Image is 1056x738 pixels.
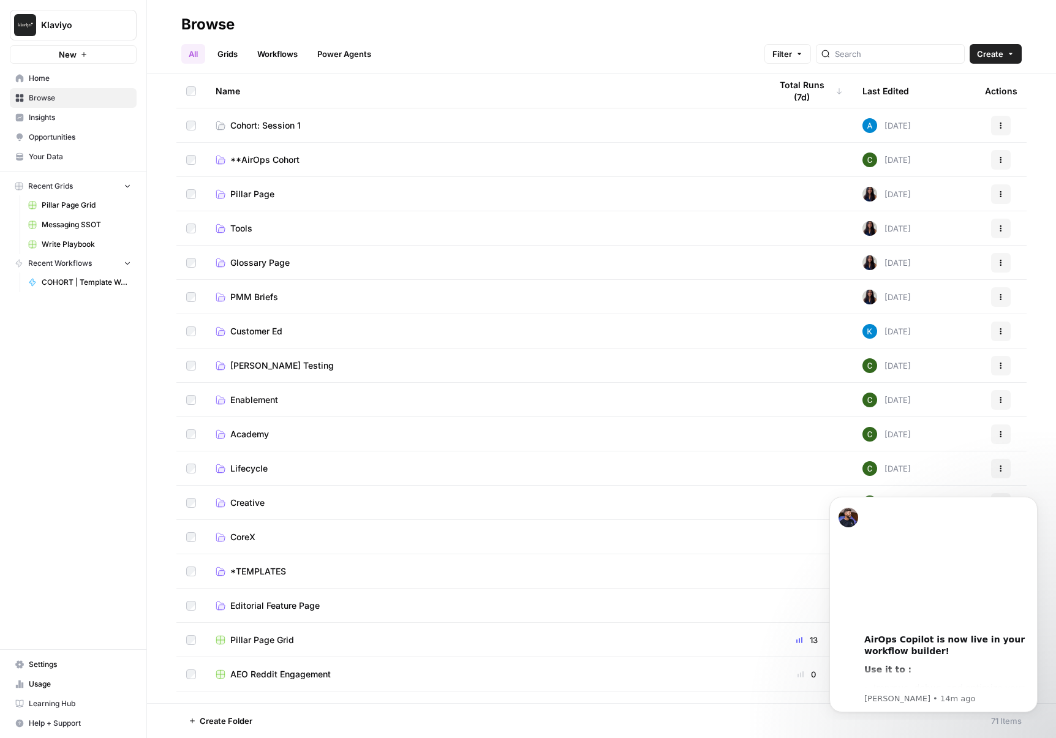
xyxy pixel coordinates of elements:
a: Messaging SSOT [23,215,137,235]
span: Editorial Feature Page [230,600,320,612]
a: Usage [10,674,137,694]
div: [DATE] [862,118,911,133]
div: 71 Items [991,715,1022,727]
span: Cohort: Session 1 [230,119,301,132]
span: Pillar Page Grid [42,200,131,211]
img: rox323kbkgutb4wcij4krxobkpon [862,187,877,201]
span: AEO Content Creation [230,702,319,715]
span: Glossary Page [230,257,290,269]
span: Write Playbook [42,239,131,250]
button: Filter [764,44,811,64]
span: Messaging SSOT [42,219,131,230]
span: Learning Hub [29,698,131,709]
a: Pillar Page Grid [216,634,751,646]
a: Enablement [216,394,751,406]
a: Cohort: Session 1 [216,119,751,132]
span: New [59,48,77,61]
img: 14qrvic887bnlg6dzgoj39zarp80 [862,393,877,407]
span: Home [29,73,131,84]
iframe: Intercom notifications message [811,486,1056,720]
span: Creative [230,497,265,509]
img: Klaviyo Logo [14,14,36,36]
span: Usage [29,679,131,690]
span: CoreX [230,531,255,543]
a: Creative [216,497,751,509]
div: [DATE] [862,290,911,304]
span: *TEMPLATES [230,565,286,578]
span: Pillar Page [230,188,274,200]
div: Browse [181,15,235,34]
div: [DATE] [862,461,911,476]
span: [PERSON_NAME] Testing [230,360,334,372]
span: AEO Reddit Engagement [230,668,331,680]
div: 13 [771,634,843,646]
div: [DATE] [862,152,911,167]
div: 0 [771,702,843,715]
span: PMM Briefs [230,291,278,303]
a: Grids [210,44,245,64]
a: Write Playbook [23,235,137,254]
img: 14qrvic887bnlg6dzgoj39zarp80 [862,461,877,476]
span: Pillar Page Grid [230,634,294,646]
a: [PERSON_NAME] Testing [216,360,751,372]
a: Your Data [10,147,137,167]
div: [DATE] [862,221,911,236]
div: [DATE] [862,393,911,407]
img: o3cqybgnmipr355j8nz4zpq1mc6x [862,118,877,133]
span: Filter [772,48,792,60]
a: Academy [216,428,751,440]
span: Browse [29,92,131,104]
img: 14qrvic887bnlg6dzgoj39zarp80 [862,152,877,167]
img: 14qrvic887bnlg6dzgoj39zarp80 [862,427,877,442]
a: Insights [10,108,137,127]
img: rox323kbkgutb4wcij4krxobkpon [862,290,877,304]
span: Academy [230,428,269,440]
a: Settings [10,655,137,674]
span: Recent Workflows [28,258,92,269]
a: Home [10,69,137,88]
img: rox323kbkgutb4wcij4krxobkpon [862,255,877,270]
div: [DATE] [862,255,911,270]
span: Customer Ed [230,325,282,337]
span: Lifecycle [230,462,268,475]
button: Workspace: Klaviyo [10,10,137,40]
a: Glossary Page [216,257,751,269]
button: Create [970,44,1022,64]
a: COHORT | Template Workflow [23,273,137,292]
a: Editorial Feature Page [216,600,751,612]
a: *TEMPLATES [216,565,751,578]
span: Settings [29,659,131,670]
span: COHORT | Template Workflow [42,277,131,288]
span: Klaviyo [41,19,115,31]
span: Enablement [230,394,278,406]
span: Recent Grids [28,181,73,192]
span: Create Folder [200,715,252,727]
a: Learning Hub [10,694,137,714]
button: Help + Support [10,714,137,733]
a: AEO Reddit Engagement [216,668,751,680]
a: CoreX [216,531,751,543]
span: Tools [230,222,252,235]
a: PMM Briefs [216,291,751,303]
div: [DATE] [862,187,911,201]
button: New [10,45,137,64]
span: Insights [29,112,131,123]
span: **AirOps Cohort [230,154,300,166]
button: Create Folder [181,711,260,731]
span: Help + Support [29,718,131,729]
a: All [181,44,205,64]
div: [DATE] [862,358,911,373]
a: Opportunities [10,127,137,147]
input: Search [835,48,959,60]
div: [DATE] [862,427,911,442]
span: Your Data [29,151,131,162]
img: zdhmu8j9dpt46ofesn2i0ad6n35e [862,324,877,339]
img: rox323kbkgutb4wcij4krxobkpon [862,221,877,236]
